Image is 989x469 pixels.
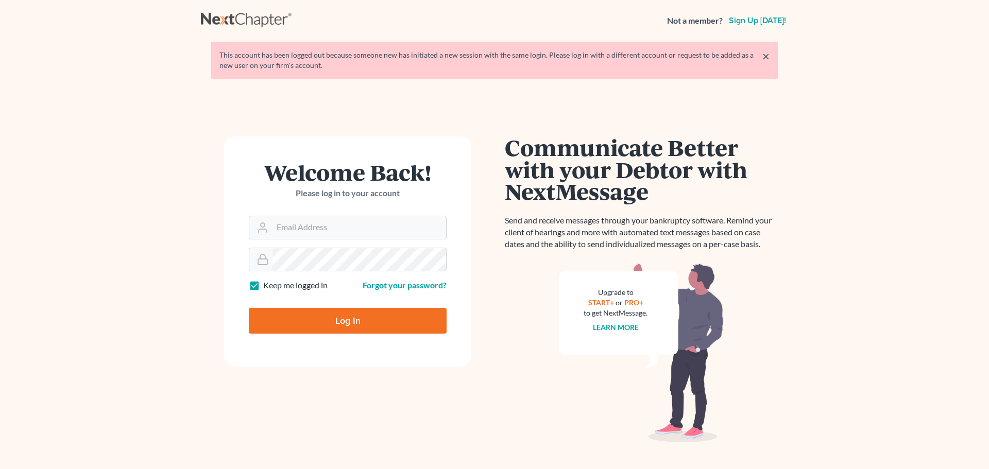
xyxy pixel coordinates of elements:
[727,16,788,25] a: Sign up [DATE]!
[505,136,778,202] h1: Communicate Better with your Debtor with NextMessage
[272,216,446,239] input: Email Address
[588,298,614,307] a: START+
[584,287,647,298] div: Upgrade to
[667,15,723,27] strong: Not a member?
[219,50,770,71] div: This account has been logged out because someone new has initiated a new session with the same lo...
[624,298,643,307] a: PRO+
[249,308,447,334] input: Log In
[249,187,447,199] p: Please log in to your account
[762,50,770,62] a: ×
[559,263,724,443] img: nextmessage_bg-59042aed3d76b12b5cd301f8e5b87938c9018125f34e5fa2b7a6b67550977c72.svg
[616,298,623,307] span: or
[584,308,647,318] div: to get NextMessage.
[263,280,328,291] label: Keep me logged in
[249,161,447,183] h1: Welcome Back!
[593,323,639,332] a: Learn more
[505,215,778,250] p: Send and receive messages through your bankruptcy software. Remind your client of hearings and mo...
[363,280,447,290] a: Forgot your password?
